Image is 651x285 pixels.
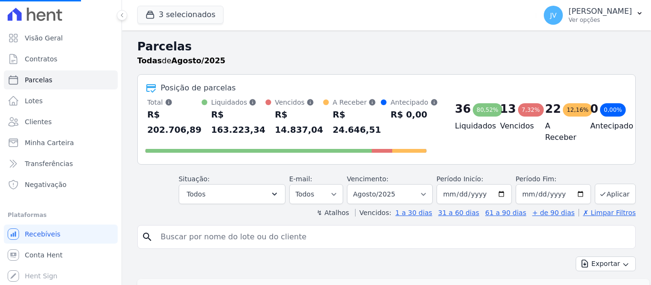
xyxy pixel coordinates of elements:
[4,29,118,48] a: Visão Geral
[316,209,349,216] label: ↯ Atalhos
[347,175,388,183] label: Vencimento:
[137,56,162,65] strong: Todas
[600,103,626,117] div: 0,00%
[211,98,265,107] div: Liquidados
[390,98,437,107] div: Antecipado
[333,98,381,107] div: A Receber
[4,112,118,131] a: Clientes
[569,16,632,24] p: Ver opções
[25,33,63,43] span: Visão Geral
[8,209,114,221] div: Plataformas
[590,101,598,117] div: 0
[473,103,502,117] div: 80,52%
[4,49,118,69] a: Contratos
[25,96,43,106] span: Lotes
[4,70,118,89] a: Parcelas
[455,120,485,132] h4: Liquidados
[576,256,636,271] button: Exportar
[455,101,471,117] div: 36
[275,98,323,107] div: Vencidos
[137,38,636,55] h2: Parcelas
[569,7,632,16] p: [PERSON_NAME]
[289,175,313,183] label: E-mail:
[550,12,557,19] span: JV
[211,107,265,138] div: R$ 163.223,34
[25,229,61,239] span: Recebíveis
[25,138,74,147] span: Minha Carteira
[536,2,651,29] button: JV [PERSON_NAME] Ver opções
[500,101,516,117] div: 13
[590,120,620,132] h4: Antecipado
[137,55,225,67] p: de
[137,6,224,24] button: 3 selecionados
[142,231,153,243] i: search
[172,56,225,65] strong: Agosto/2025
[500,120,530,132] h4: Vencidos
[390,107,437,122] div: R$ 0,00
[155,227,631,246] input: Buscar por nome do lote ou do cliente
[147,107,202,138] div: R$ 202.706,89
[532,209,575,216] a: + de 90 dias
[516,174,591,184] label: Período Fim:
[179,184,285,204] button: Todos
[179,175,210,183] label: Situação:
[333,107,381,138] div: R$ 24.646,51
[485,209,526,216] a: 61 a 90 dias
[4,246,118,265] a: Conta Hent
[579,209,636,216] a: ✗ Limpar Filtros
[563,103,592,117] div: 12,16%
[25,159,73,168] span: Transferências
[4,175,118,194] a: Negativação
[4,225,118,244] a: Recebíveis
[438,209,479,216] a: 31 a 60 dias
[275,107,323,138] div: R$ 14.837,04
[437,175,483,183] label: Período Inicío:
[4,154,118,173] a: Transferências
[355,209,391,216] label: Vencidos:
[595,184,636,204] button: Aplicar
[545,120,575,143] h4: A Receber
[25,117,51,127] span: Clientes
[4,133,118,152] a: Minha Carteira
[25,250,62,260] span: Conta Hent
[25,180,67,189] span: Negativação
[396,209,432,216] a: 1 a 30 dias
[545,101,561,117] div: 22
[25,75,52,85] span: Parcelas
[147,98,202,107] div: Total
[161,82,236,94] div: Posição de parcelas
[187,188,205,200] span: Todos
[4,91,118,110] a: Lotes
[518,103,544,117] div: 7,32%
[25,54,57,64] span: Contratos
